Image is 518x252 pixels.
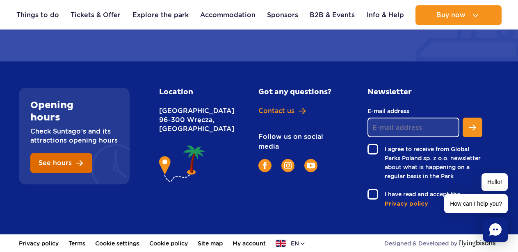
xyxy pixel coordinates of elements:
[30,127,118,145] p: Check Suntago’s and its attractions opening hours
[263,162,267,169] img: Facebook
[367,118,459,137] input: E-mail address
[367,88,482,97] h2: Newsletter
[30,99,118,124] h2: Opening hours
[258,88,338,97] h2: Got any questions?
[30,153,92,173] a: See hours
[367,107,459,116] label: E-mail address
[16,5,59,25] a: Things to do
[367,5,404,25] a: Info & Help
[463,118,482,137] button: Subscribe to newsletter
[483,217,508,242] div: Chat
[367,144,482,181] label: I agree to receive from Global Parks Poland sp. z o.o. newsletter about what is happening on a re...
[310,5,355,25] a: B2B & Events
[39,160,72,166] span: See hours
[71,5,121,25] a: Tickets & Offer
[367,189,482,200] label: I have read and accept the
[307,163,315,168] img: YouTube
[258,107,338,116] a: Contact us
[276,239,306,247] button: en
[384,239,457,247] span: Designed & Developed by
[159,88,223,97] h2: Location
[459,240,495,247] img: Flying Bisons
[481,173,508,191] span: Hello!
[284,162,292,169] img: Instagram
[132,5,189,25] a: Explore the park
[415,5,502,25] button: Buy now
[258,132,338,152] p: Follow us on social media
[385,200,428,208] span: Privacy policy
[385,200,482,208] a: Privacy policy
[267,5,298,25] a: Sponsors
[200,5,256,25] a: Accommodation
[436,11,466,19] span: Buy now
[159,107,223,134] p: [GEOGRAPHIC_DATA] 96-300 Wręcza, [GEOGRAPHIC_DATA]
[444,194,508,213] span: How can I help you?
[258,107,294,116] span: Contact us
